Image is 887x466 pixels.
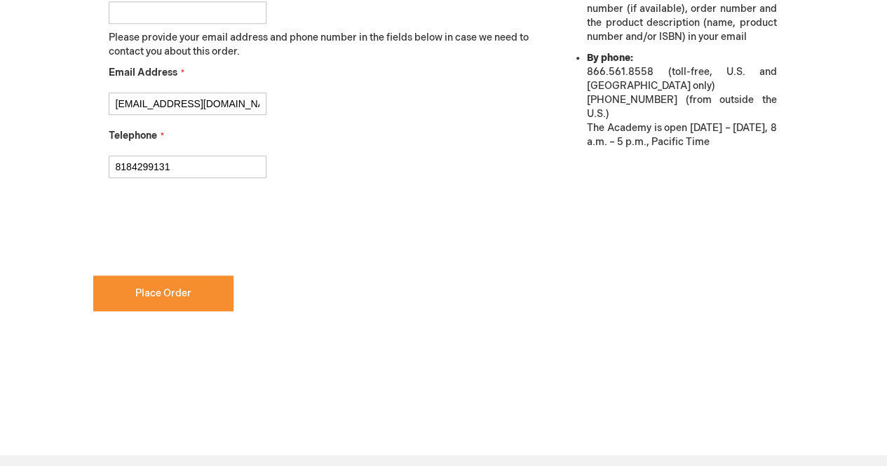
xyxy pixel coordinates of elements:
span: Email Address [109,67,177,78]
span: Place Order [135,287,191,299]
p: Please provide your email address and phone number in the fields below in case we need to contact... [109,31,540,59]
span: Telephone [109,130,157,142]
li: 866.561.8558 (toll-free, U.S. and [GEOGRAPHIC_DATA] only) [PHONE_NUMBER] (from outside the U.S.) ... [587,51,776,149]
strong: By phone: [587,52,633,64]
iframe: reCAPTCHA [93,200,306,255]
button: Place Order [93,275,233,311]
